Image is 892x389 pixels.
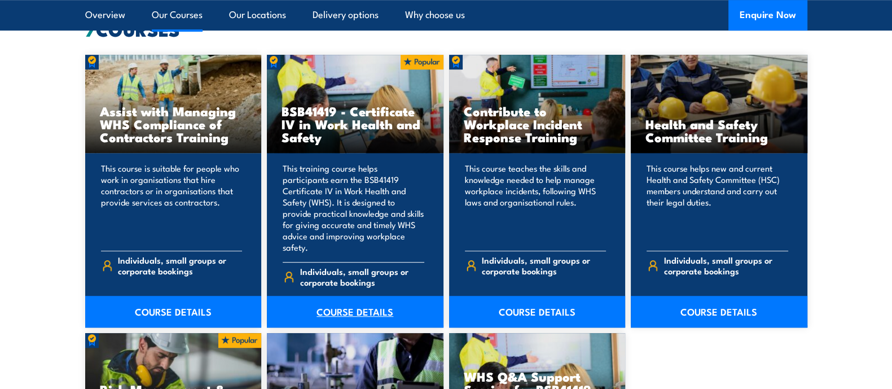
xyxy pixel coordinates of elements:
[664,255,788,276] span: Individuals, small groups or corporate bookings
[300,266,424,287] span: Individuals, small groups or corporate bookings
[85,296,262,327] a: COURSE DETAILS
[282,104,429,143] h3: BSB41419 - Certificate IV in Work Health and Safety
[449,296,626,327] a: COURSE DETAILS
[631,296,807,327] a: COURSE DETAILS
[267,296,443,327] a: COURSE DETAILS
[464,104,611,143] h3: Contribute to Workplace Incident Response Training
[647,163,788,242] p: This course helps new and current Health and Safety Committee (HSC) members understand and carry ...
[100,104,247,143] h3: Assist with Managing WHS Compliance of Contractors Training
[645,117,793,143] h3: Health and Safety Committee Training
[465,163,607,242] p: This course teaches the skills and knowledge needed to help manage workplace incidents, following...
[482,255,606,276] span: Individuals, small groups or corporate bookings
[283,163,424,253] p: This training course helps participants earn the BSB41419 Certificate IV in Work Health and Safet...
[118,255,242,276] span: Individuals, small groups or corporate bookings
[85,21,807,37] h2: COURSES
[101,163,243,242] p: This course is suitable for people who work in organisations that hire contractors or in organisa...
